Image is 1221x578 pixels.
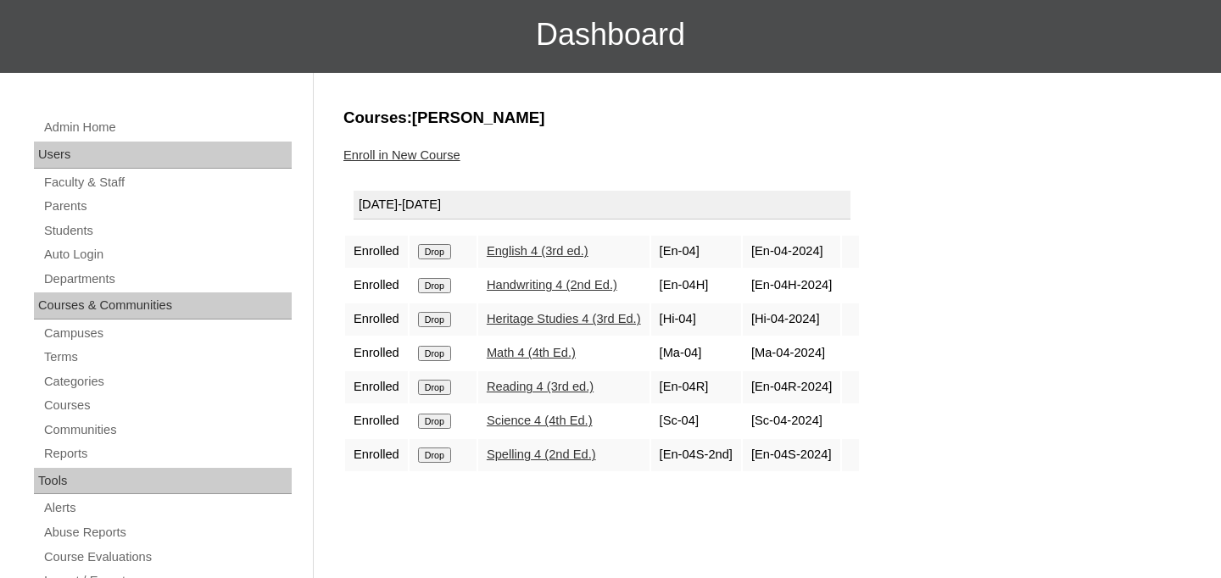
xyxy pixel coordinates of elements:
[487,312,641,325] a: Heritage Studies 4 (3rd Ed.)
[34,292,292,320] div: Courses & Communities
[487,380,594,393] a: Reading 4 (3rd ed.)
[418,346,451,361] input: Drop
[42,196,292,217] a: Parents
[418,278,451,293] input: Drop
[651,439,741,471] td: [En-04S-2nd]
[42,269,292,290] a: Departments
[487,414,593,427] a: Science 4 (4th Ed.)
[651,303,741,336] td: [Hi-04]
[42,547,292,568] a: Course Evaluations
[418,447,451,463] input: Drop
[651,236,741,268] td: [En-04]
[42,522,292,543] a: Abuse Reports
[345,371,408,403] td: Enrolled
[354,191,850,220] div: [DATE]-[DATE]
[651,270,741,302] td: [En-04H]
[651,337,741,370] td: [Ma-04]
[345,270,408,302] td: Enrolled
[743,303,840,336] td: [Hi-04-2024]
[42,371,292,392] a: Categories
[651,371,741,403] td: [En-04R]
[743,236,840,268] td: [En-04-2024]
[345,303,408,336] td: Enrolled
[42,323,292,344] a: Campuses
[418,380,451,395] input: Drop
[487,244,588,258] a: English 4 (3rd ed.)
[34,142,292,169] div: Users
[34,468,292,495] div: Tools
[487,346,576,359] a: Math 4 (4th Ed.)
[42,395,292,416] a: Courses
[743,270,840,302] td: [En-04H-2024]
[42,117,292,138] a: Admin Home
[418,244,451,259] input: Drop
[42,172,292,193] a: Faculty & Staff
[343,148,460,162] a: Enroll in New Course
[651,405,741,437] td: [Sc-04]
[345,337,408,370] td: Enrolled
[345,439,408,471] td: Enrolled
[345,236,408,268] td: Enrolled
[42,497,292,519] a: Alerts
[487,278,617,292] a: Handwriting 4 (2nd Ed.)
[42,420,292,441] a: Communities
[743,371,840,403] td: [En-04R-2024]
[743,337,840,370] td: [Ma-04-2024]
[42,443,292,464] a: Reports
[42,244,292,265] a: Auto Login
[418,414,451,429] input: Drop
[743,405,840,437] td: [Sc-04-2024]
[487,447,596,461] a: Spelling 4 (2nd Ed.)
[343,107,1183,129] h3: Courses:[PERSON_NAME]
[42,220,292,242] a: Students
[743,439,840,471] td: [En-04S-2024]
[345,405,408,437] td: Enrolled
[418,312,451,327] input: Drop
[42,347,292,368] a: Terms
